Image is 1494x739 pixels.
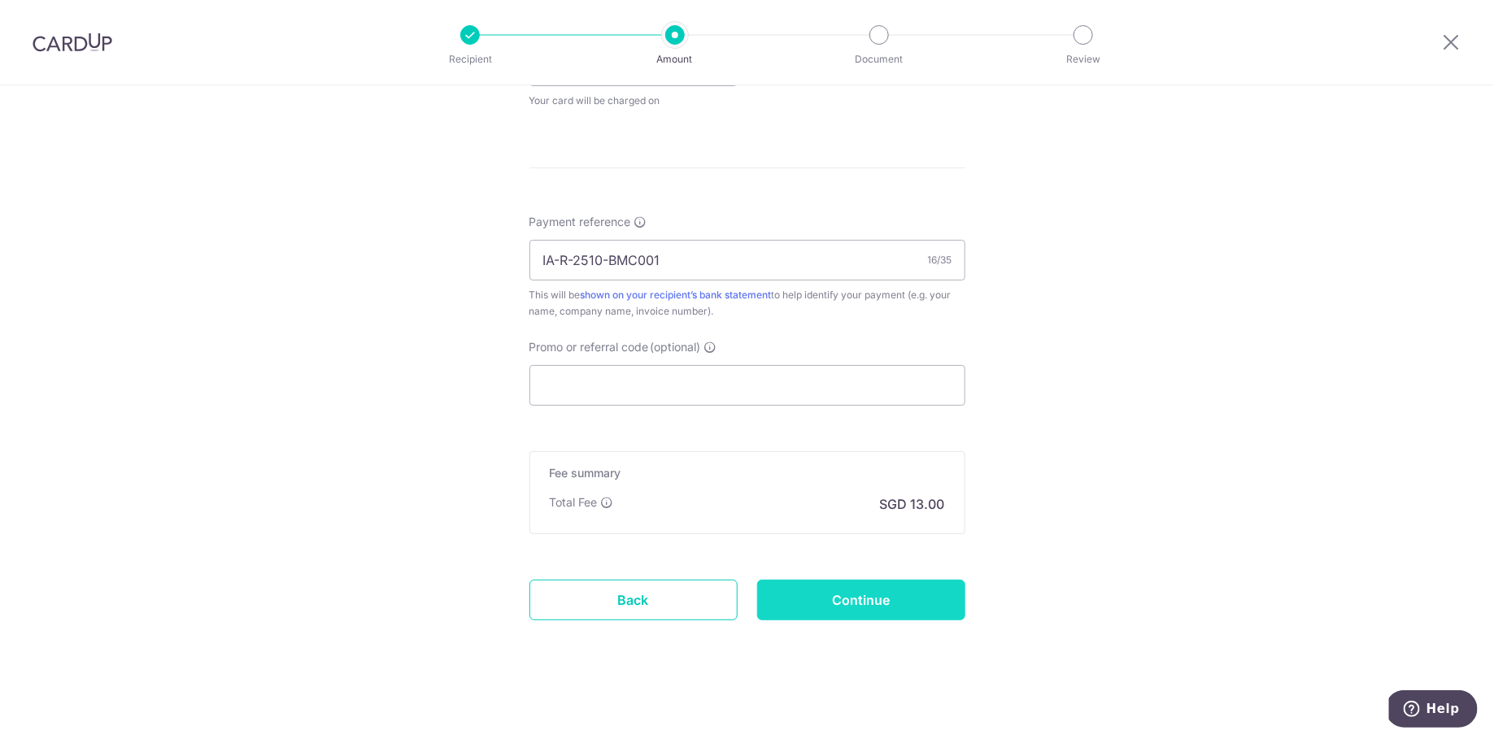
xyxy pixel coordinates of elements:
[529,287,965,320] div: This will be to help identify your payment (e.g. your name, company name, invoice number).
[880,494,945,514] p: SGD 13.00
[529,339,649,355] span: Promo or referral code
[33,33,112,52] img: CardUp
[928,252,952,268] div: 16/35
[757,580,965,620] input: Continue
[529,214,631,230] span: Payment reference
[1389,690,1478,731] iframe: Opens a widget where you can find more information
[410,51,530,67] p: Recipient
[529,93,738,109] span: Your card will be charged on
[615,51,735,67] p: Amount
[819,51,939,67] p: Document
[581,289,772,301] a: shown on your recipient’s bank statement
[550,494,598,511] p: Total Fee
[529,580,738,620] a: Back
[651,339,701,355] span: (optional)
[1023,51,1143,67] p: Review
[550,465,945,481] h5: Fee summary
